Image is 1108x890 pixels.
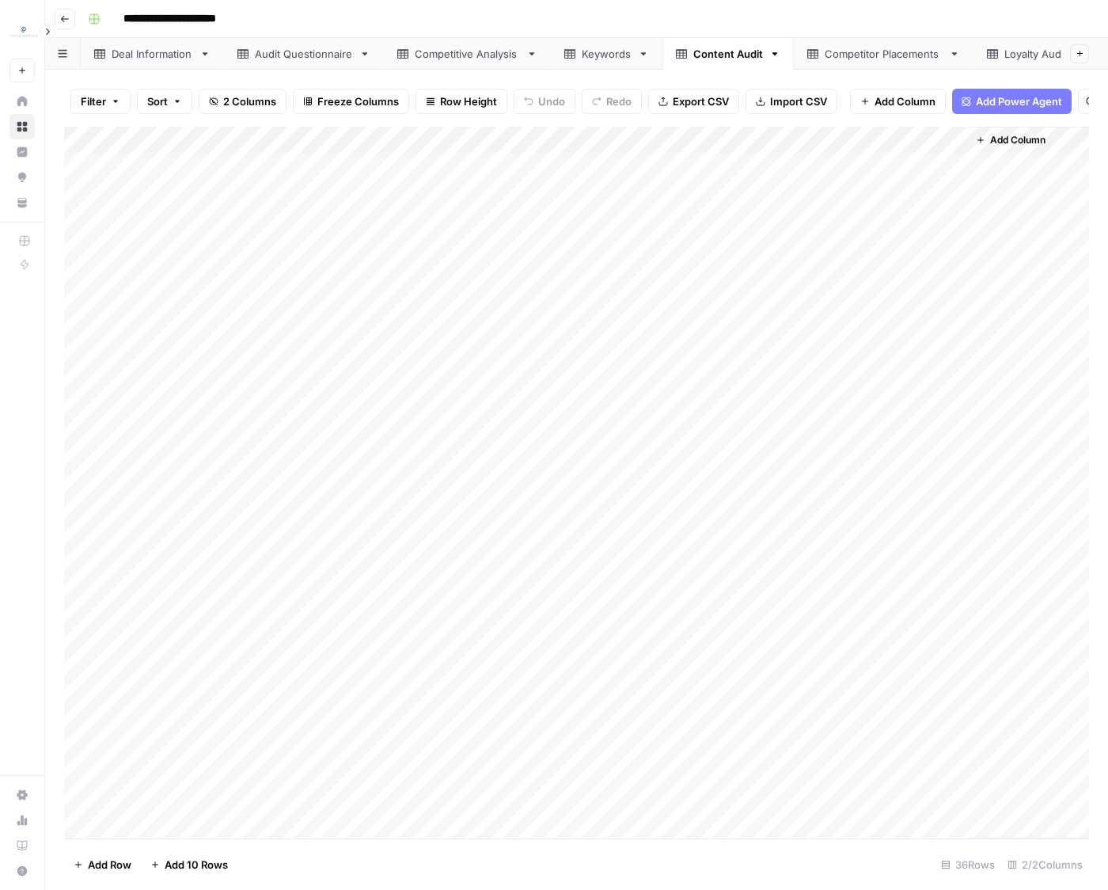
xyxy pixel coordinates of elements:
a: Keywords [551,38,662,70]
div: Competitive Analysis [415,46,520,62]
button: Add Column [970,130,1052,150]
div: Audit Questionnaire [255,46,353,62]
button: Add 10 Rows [141,852,237,877]
span: Add Power Agent [976,93,1062,109]
button: Export CSV [648,89,739,114]
span: Add 10 Rows [165,857,228,873]
a: Competitor Placements [794,38,973,70]
button: Help + Support [9,858,35,884]
div: Deal Information [112,46,193,62]
button: 2 Columns [199,89,286,114]
button: Sort [137,89,192,114]
span: Filter [81,93,106,109]
button: Filter [70,89,131,114]
button: Workspace: PartnerCentric Sales Tools [9,13,35,52]
a: Content Audit [662,38,794,70]
a: Settings [9,782,35,808]
a: Deal Information [81,38,224,70]
a: Learning Hub [9,833,35,858]
a: Competitive Analysis [384,38,551,70]
div: Loyalty Audit [1004,46,1069,62]
span: Add Column [875,93,935,109]
div: 36 Rows [935,852,1001,877]
a: Home [9,89,35,114]
a: Opportunities [9,165,35,190]
button: Freeze Columns [293,89,409,114]
button: Add Row [64,852,141,877]
button: Import CSV [746,89,837,114]
button: Redo [582,89,642,114]
button: Add Column [850,89,946,114]
a: Browse [9,114,35,139]
a: Your Data [9,190,35,215]
a: Usage [9,808,35,833]
span: Add Row [88,857,131,873]
a: Audit Questionnaire [224,38,384,70]
button: Add Power Agent [952,89,1072,114]
button: Row Height [415,89,507,114]
span: Add Column [990,133,1045,147]
div: Competitor Placements [825,46,943,62]
span: Redo [606,93,632,109]
div: 2/2 Columns [1001,852,1089,877]
span: Import CSV [770,93,827,109]
span: Export CSV [673,93,729,109]
a: Insights [9,139,35,165]
div: Content Audit [693,46,763,62]
span: Undo [538,93,565,109]
span: 2 Columns [223,93,276,109]
button: Undo [514,89,575,114]
img: PartnerCentric Sales Tools Logo [9,18,38,47]
a: Loyalty Audit [973,38,1100,70]
div: Keywords [582,46,632,62]
span: Sort [147,93,168,109]
span: Row Height [440,93,497,109]
span: Freeze Columns [317,93,399,109]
